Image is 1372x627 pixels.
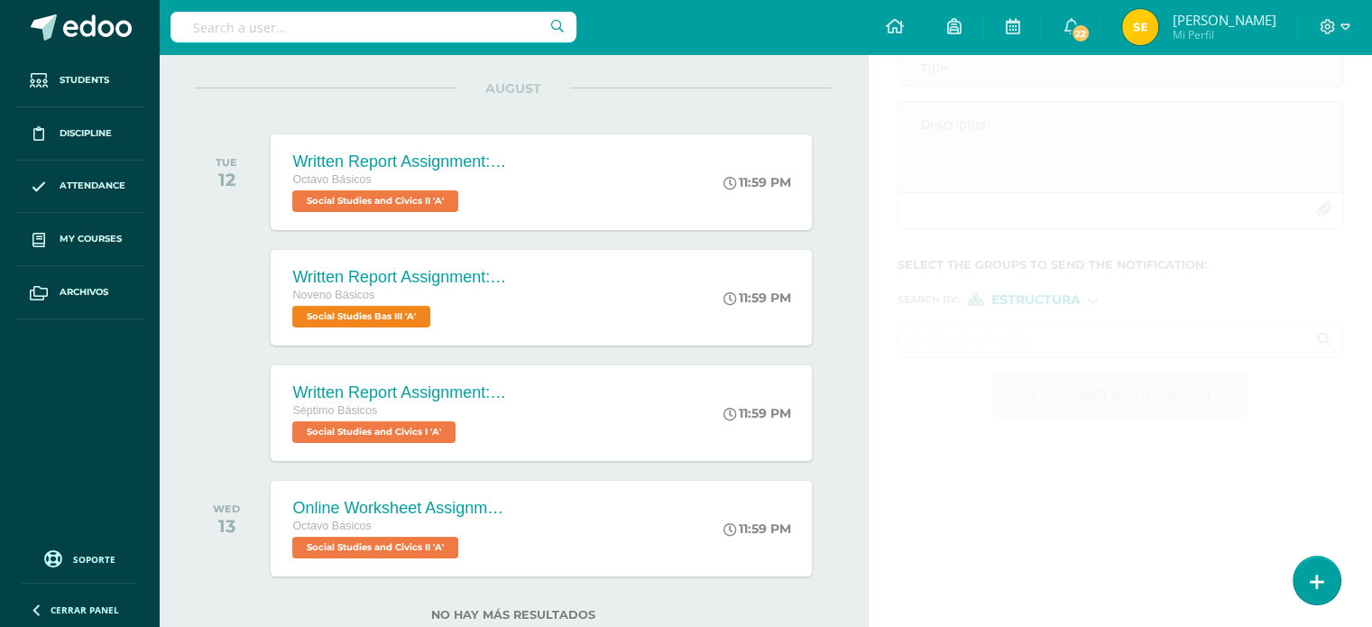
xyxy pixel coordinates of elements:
[292,537,458,558] span: Social Studies and Civics II 'A'
[1172,27,1275,42] span: Mi Perfil
[898,51,1342,86] input: Title
[216,156,237,169] div: TUE
[898,295,959,305] span: Search by :
[292,190,458,212] span: Social Studies and Civics II 'A'
[14,161,144,214] a: Attendance
[14,266,144,319] a: Archivos
[292,268,509,287] div: Written Report Assignment: How Innovation Is Helping Guatemala Grow
[292,520,372,532] span: Octavo Básicos
[456,80,570,97] span: AUGUST
[723,290,791,306] div: 11:59 PM
[213,515,240,537] div: 13
[292,173,372,186] span: Octavo Básicos
[1122,9,1158,45] img: 4e9def19cc85b7c337b3cd984476dcf2.png
[14,54,144,107] a: Students
[60,126,112,141] span: Discipline
[22,546,137,570] a: Soporte
[60,73,109,88] span: Students
[51,604,119,616] span: Cerrar panel
[195,608,832,622] label: No hay más resultados
[60,179,125,193] span: Attendance
[1071,23,1091,43] span: 22
[292,404,377,417] span: Séptimo Básicos
[1055,373,1210,417] span: Submit notification
[292,421,456,443] span: Social Studies and Civics I 'A'
[292,306,430,327] span: Social Studies Bas III 'A'
[170,12,576,42] input: Search a user…
[60,232,122,246] span: My courses
[968,293,1103,306] div: [object Object]
[14,107,144,161] a: Discipline
[292,499,509,518] div: Online Worksheet Assignment: Problems that Affect Harmonious Relationships in the Community
[898,258,1343,272] label: Select the groups to send the notification :
[216,169,237,190] div: 12
[723,174,791,190] div: 11:59 PM
[60,285,108,300] span: Archivos
[292,383,509,402] div: Written Report Assignment: How Innovation Is Helping Guatemala Grow
[990,295,1080,305] span: Estructura
[213,503,240,515] div: WED
[898,321,1306,356] input: Ej. Primero primaria
[292,289,374,301] span: Noveno Básicos
[1172,11,1275,29] span: [PERSON_NAME]
[723,521,791,537] div: 11:59 PM
[292,152,509,171] div: Written Report Assignment: How Innovation Is Helping Guatemala Grow
[14,213,144,266] a: My courses
[723,405,791,421] div: 11:59 PM
[73,553,115,566] span: Soporte
[993,372,1247,418] button: Submit notification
